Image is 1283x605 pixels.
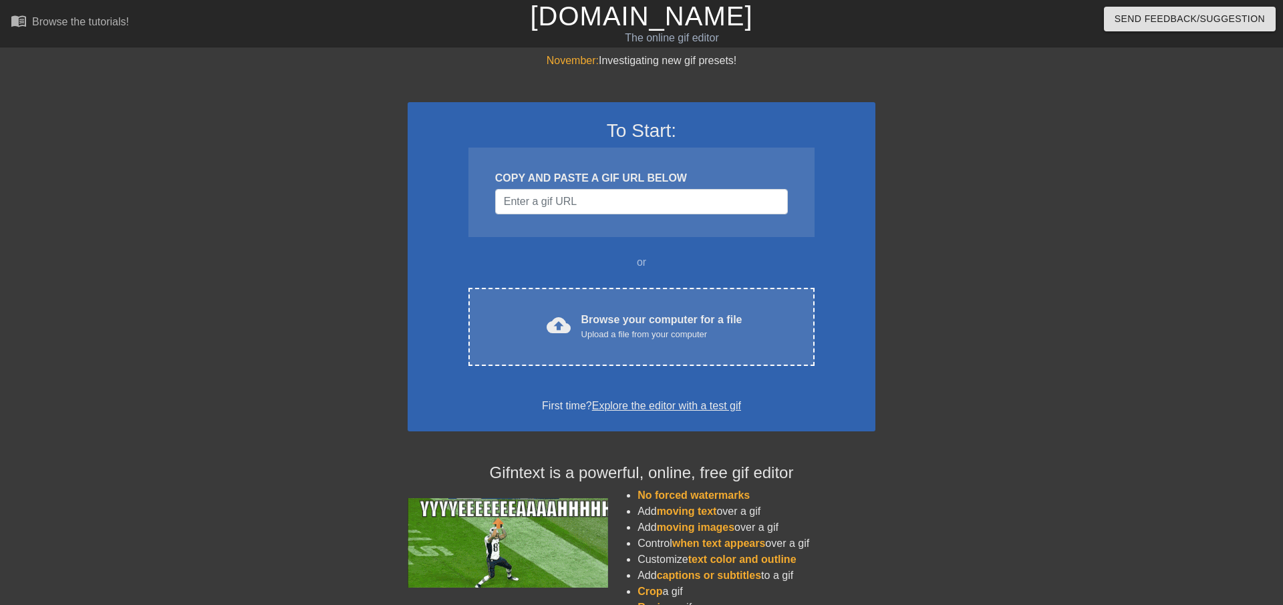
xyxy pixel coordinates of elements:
[11,13,27,29] span: menu_book
[547,313,571,337] span: cloud_upload
[688,554,797,565] span: text color and outline
[637,503,875,520] li: Add over a gif
[495,170,788,186] div: COPY AND PASTE A GIF URL BELOW
[495,189,788,214] input: Username
[637,584,875,600] li: a gif
[592,400,741,411] a: Explore the editor with a test gif
[1104,7,1276,31] button: Send Feedback/Suggestion
[408,498,608,588] img: football_small.gif
[442,254,841,270] div: or
[32,16,129,27] div: Browse the tutorials!
[637,586,662,597] span: Crop
[672,538,766,549] span: when text appears
[408,463,875,483] h4: Gifntext is a powerful, online, free gif editor
[425,398,858,414] div: First time?
[637,536,875,552] li: Control over a gif
[657,570,761,581] span: captions or subtitles
[11,13,129,33] a: Browse the tutorials!
[408,53,875,69] div: Investigating new gif presets!
[657,506,717,517] span: moving text
[547,55,599,66] span: November:
[657,522,734,533] span: moving images
[425,120,858,142] h3: To Start:
[637,568,875,584] li: Add to a gif
[1115,11,1265,27] span: Send Feedback/Suggestion
[581,328,742,341] div: Upload a file from your computer
[434,30,909,46] div: The online gif editor
[581,312,742,341] div: Browse your computer for a file
[530,1,752,31] a: [DOMAIN_NAME]
[637,520,875,536] li: Add over a gif
[637,489,750,501] span: No forced watermarks
[637,552,875,568] li: Customize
